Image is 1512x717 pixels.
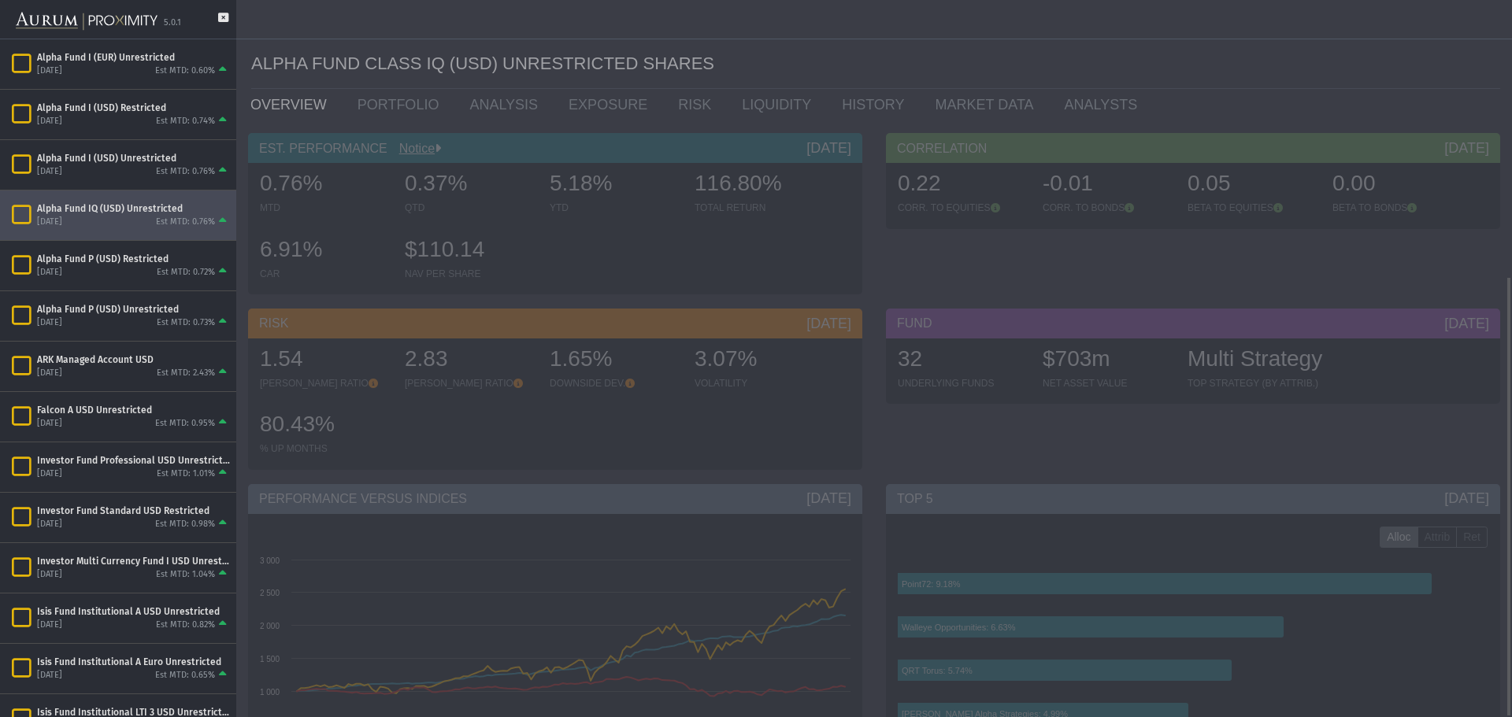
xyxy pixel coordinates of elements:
div: [DATE] [1444,139,1489,157]
div: Alpha Fund I (USD) Restricted [37,102,230,114]
div: Multi Strategy [1188,344,1322,377]
div: [PERSON_NAME] RATIO [405,377,534,390]
div: [DATE] [37,116,62,128]
div: VOLATILITY [695,377,824,390]
div: YTD [550,201,679,214]
div: 0.05 [1188,168,1317,201]
div: CORR. TO EQUITIES [898,201,1027,214]
div: Est MTD: 0.82% [156,619,215,631]
div: Est MTD: 0.72% [157,267,215,279]
text: 1 500 [260,655,280,663]
div: ALPHA FUND CLASS IQ (USD) UNRESTRICTED SHARES [251,39,1500,89]
div: TOTAL RETURN [695,201,824,214]
div: Investor Multi Currency Fund I USD Unrestricted [37,555,230,567]
div: QTD [405,201,534,214]
div: Isis Fund Institutional A Euro Unrestricted [37,656,230,668]
div: Est MTD: 0.76% [156,216,215,228]
div: [DATE] [37,166,62,178]
a: OVERVIEW [239,89,346,120]
div: BETA TO EQUITIES [1188,201,1317,214]
div: [DATE] [806,489,851,508]
div: Isis Fund Institutional A USD Unrestricted [37,605,230,618]
text: QRT Torus: 5.74% [902,666,973,675]
label: Ret [1456,527,1488,549]
div: [DATE] [1444,489,1489,508]
div: 116.80% [695,168,824,201]
div: FUND [886,309,1500,338]
div: CAR [260,268,389,280]
div: Est MTD: 0.60% [155,65,215,77]
div: PERFORMANCE VERSUS INDICES [248,484,862,514]
div: 3.07% [695,344,824,377]
a: LIQUIDITY [730,89,830,120]
div: NAV PER SHARE [405,268,534,280]
div: Est MTD: 0.74% [156,116,215,128]
div: [DATE] [37,619,62,631]
a: PORTFOLIO [346,89,458,120]
text: Point72: 9.18% [902,579,961,589]
span: 0.37% [405,171,467,195]
span: 0.22 [898,171,941,195]
div: RISK [248,309,862,338]
div: Est MTD: 0.65% [155,670,215,682]
div: $110.14 [405,235,534,268]
div: % UP MONTHS [260,442,389,455]
a: Notice [387,142,435,155]
div: [DATE] [37,418,62,430]
div: Alpha Fund I (USD) Unrestricted [37,152,230,164]
div: MTD [260,201,389,214]
div: Est MTD: 0.73% [157,317,215,329]
div: Alpha Fund I (EUR) Unrestricted [37,51,230,64]
div: TOP STRATEGY (BY ATTRIB.) [1188,377,1322,390]
label: Attrib [1417,527,1458,549]
div: Est MTD: 0.95% [155,418,215,430]
div: 5.0.1 [164,17,181,29]
div: [DATE] [37,468,62,480]
text: 3 000 [260,556,280,565]
div: -0.01 [1043,168,1172,201]
div: UNDERLYING FUNDS [898,377,1027,390]
div: 0.00 [1332,168,1462,201]
div: 32 [898,344,1027,377]
div: [DATE] [37,670,62,682]
div: Est MTD: 2.43% [157,368,215,379]
div: Est MTD: 0.76% [156,166,215,178]
div: Est MTD: 1.01% [157,468,215,480]
div: ARK Managed Account USD [37,353,230,366]
text: 2 500 [260,589,280,597]
div: 1.65% [550,344,679,377]
div: [DATE] [37,519,62,530]
div: NET ASSET VALUE [1043,377,1172,390]
div: [DATE] [37,216,62,228]
div: CORRELATION [886,133,1500,163]
div: [DATE] [37,368,62,379]
span: 0.76% [260,171,322,195]
text: Walleye Opportunities: 6.63% [902,623,1016,632]
a: MARKET DATA [924,89,1053,120]
div: 2.83 [405,344,534,377]
div: 80.43% [260,409,389,442]
text: 2 000 [260,622,280,630]
div: CORR. TO BONDS [1043,201,1172,214]
div: BETA TO BONDS [1332,201,1462,214]
div: $703m [1043,344,1172,377]
div: Investor Fund Standard USD Restricted [37,504,230,517]
div: Alpha Fund P (USD) Unrestricted [37,303,230,316]
div: [DATE] [806,139,851,157]
div: Est MTD: 0.98% [155,519,215,530]
div: Investor Fund Professional USD Unrestricted [37,454,230,467]
div: Est MTD: 1.04% [156,569,215,581]
div: [DATE] [37,267,62,279]
div: [DATE] [37,65,62,77]
img: Aurum-Proximity%20white.svg [16,4,157,39]
div: [DATE] [806,314,851,333]
div: Notice [387,140,441,157]
div: Alpha Fund P (USD) Restricted [37,253,230,265]
text: 1 000 [260,688,280,697]
div: Alpha Fund IQ (USD) Unrestricted [37,202,230,215]
div: EST. PERFORMANCE [248,133,862,163]
div: DOWNSIDE DEV. [550,377,679,390]
div: [DATE] [37,317,62,329]
a: ANALYSIS [458,89,557,120]
div: 1.54 [260,344,389,377]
